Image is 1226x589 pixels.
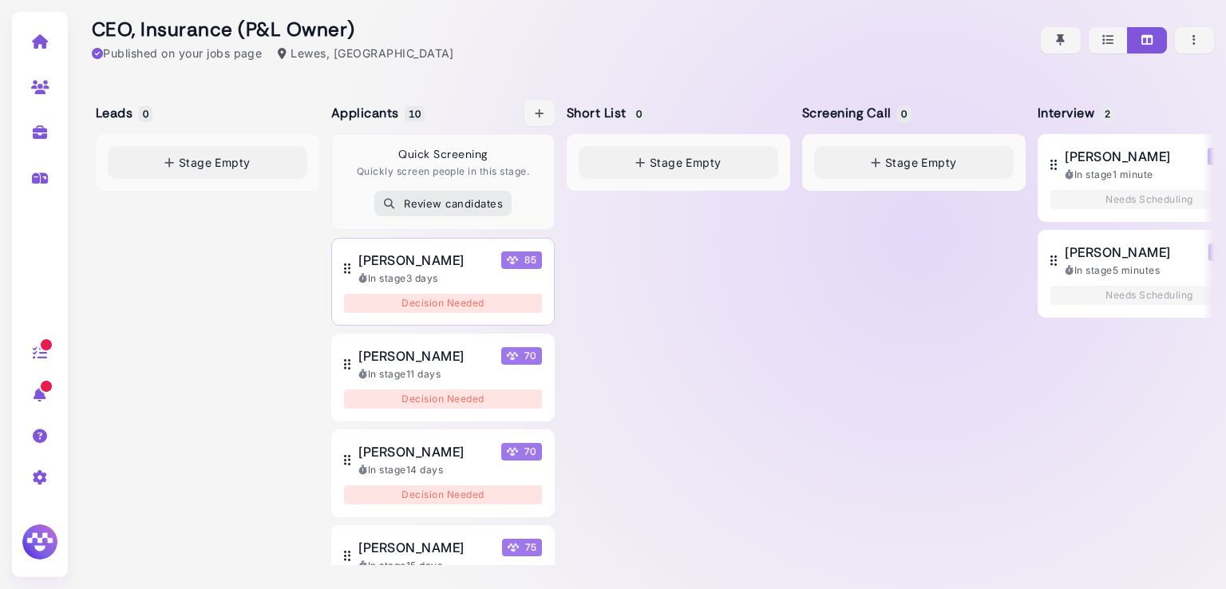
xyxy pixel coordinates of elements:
[358,463,542,477] div: In stage 14 days
[344,389,542,409] div: Decision Needed
[1213,151,1224,162] img: Megan Score
[1038,105,1112,121] h5: Interview
[358,367,542,381] div: In stage 11 days
[344,294,542,313] div: Decision Needed
[1065,147,1170,166] span: [PERSON_NAME]
[96,105,150,121] h5: Leads
[358,538,464,557] span: [PERSON_NAME]
[278,45,454,61] div: Lewes, [GEOGRAPHIC_DATA]
[358,346,464,366] span: [PERSON_NAME]
[331,429,555,517] button: [PERSON_NAME] Megan Score 70 In stage14 days Decision Needed
[331,334,555,421] button: [PERSON_NAME] Megan Score 70 In stage11 days Decision Needed
[501,347,542,365] span: 70
[501,443,542,461] span: 70
[92,18,454,42] h2: CEO, Insurance (P&L Owner)
[358,559,542,573] div: In stage 15 days
[331,238,555,326] button: [PERSON_NAME] Megan Score 85 In stage3 days Decision Needed
[405,106,425,122] span: 10
[179,154,251,171] span: Stage Empty
[508,542,519,553] img: Megan Score
[20,522,60,562] img: Megan
[358,271,542,286] div: In stage 3 days
[632,106,646,122] span: 0
[502,539,542,556] span: 75
[1101,106,1114,122] span: 2
[507,446,518,457] img: Megan Score
[398,148,487,161] h4: Quick Screening
[139,106,152,122] span: 0
[331,105,422,121] h5: Applicants
[358,251,464,270] span: [PERSON_NAME]
[802,105,909,121] h5: Screening Call
[358,442,464,461] span: [PERSON_NAME]
[507,255,518,266] img: Megan Score
[501,251,542,269] span: 85
[357,164,529,179] p: Quickly screen people in this stage.
[1065,243,1170,262] span: [PERSON_NAME]
[374,191,512,216] button: Review candidates
[567,105,644,121] h5: Short List
[92,45,262,61] div: Published on your jobs page
[885,154,957,171] span: Stage Empty
[344,485,542,504] div: Decision Needed
[507,350,518,362] img: Megan Score
[897,106,911,122] span: 0
[650,154,722,171] span: Stage Empty
[383,196,503,212] div: Review candidates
